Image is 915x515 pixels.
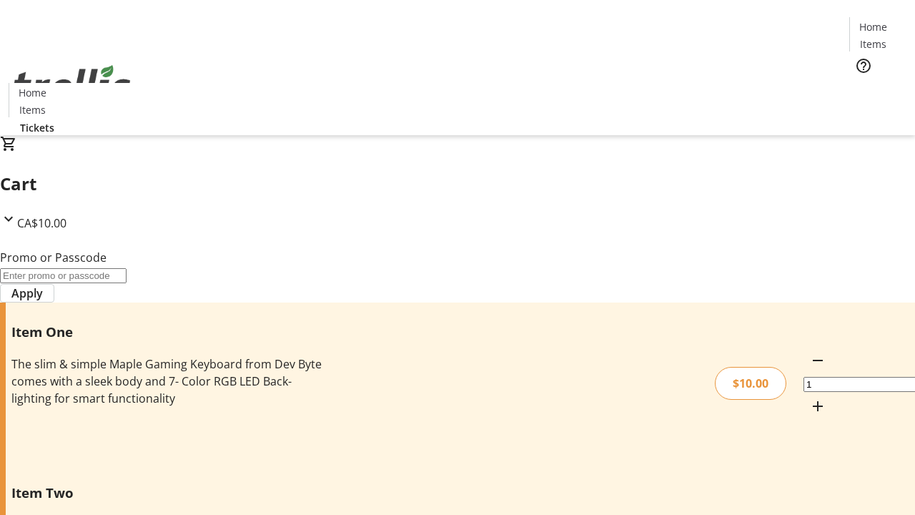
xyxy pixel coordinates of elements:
[9,120,66,135] a: Tickets
[11,285,43,302] span: Apply
[19,85,46,100] span: Home
[11,322,324,342] h3: Item One
[860,36,886,51] span: Items
[803,346,832,375] button: Decrement by one
[850,19,896,34] a: Home
[861,83,895,98] span: Tickets
[11,355,324,407] div: The slim & simple Maple Gaming Keyboard from Dev Byte comes with a sleek body and 7- Color RGB LE...
[850,36,896,51] a: Items
[9,102,55,117] a: Items
[9,49,136,121] img: Orient E2E Organization bmQ0nRot0F's Logo
[849,83,906,98] a: Tickets
[715,367,786,400] div: $10.00
[17,215,66,231] span: CA$10.00
[19,102,46,117] span: Items
[859,19,887,34] span: Home
[849,51,878,80] button: Help
[803,392,832,421] button: Increment by one
[20,120,54,135] span: Tickets
[9,85,55,100] a: Home
[11,483,324,503] h3: Item Two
